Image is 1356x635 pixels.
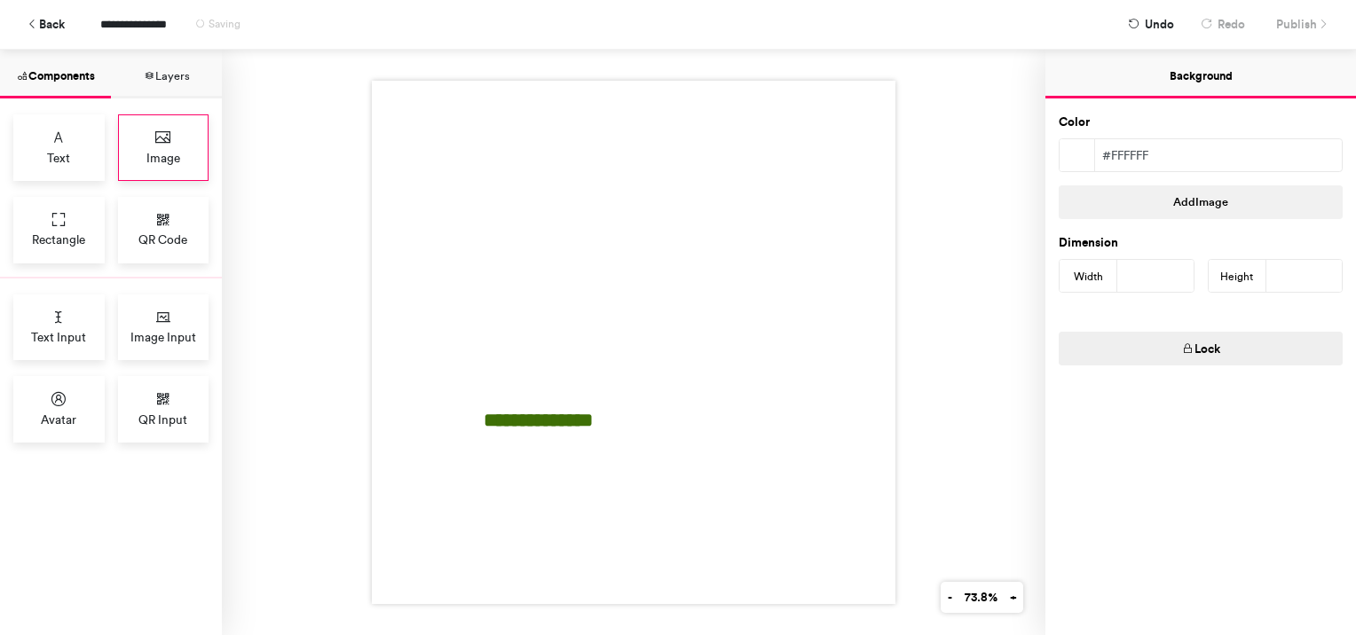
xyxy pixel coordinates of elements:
[1059,234,1118,252] label: Dimension
[146,149,180,167] span: Image
[31,328,86,346] span: Text Input
[47,149,70,167] span: Text
[1059,185,1343,219] button: AddImage
[138,411,187,428] span: QR Input
[1003,582,1023,613] button: +
[1145,9,1174,40] span: Undo
[41,411,76,428] span: Avatar
[1267,546,1335,614] iframe: Drift Widget Chat Controller
[958,582,1004,613] button: 73.8%
[1209,260,1266,294] div: Height
[1119,9,1183,40] button: Undo
[1059,332,1343,365] button: Lock
[130,328,196,346] span: Image Input
[1059,114,1090,131] label: Color
[1045,50,1356,98] button: Background
[1095,139,1342,171] div: #ffffff
[1060,260,1117,294] div: Width
[18,9,74,40] button: Back
[111,50,222,98] button: Layers
[32,231,85,248] span: Rectangle
[138,231,187,248] span: QR Code
[941,582,958,613] button: -
[209,18,240,30] span: Saving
